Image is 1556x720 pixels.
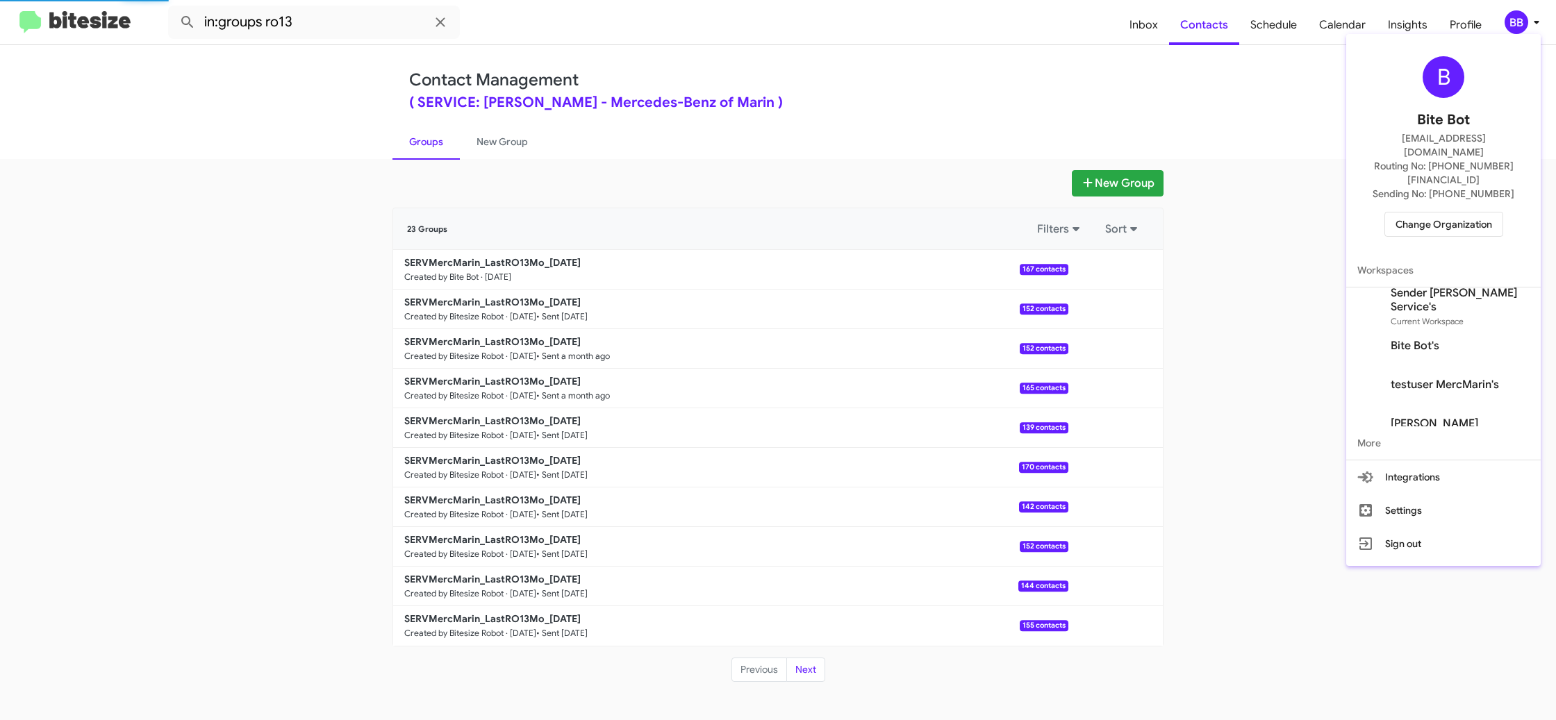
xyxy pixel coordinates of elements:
span: [EMAIL_ADDRESS][DOMAIN_NAME] [1363,131,1524,159]
span: More [1346,426,1541,460]
button: Settings [1346,494,1541,527]
span: Bite Bot's [1391,339,1439,353]
button: Sign out [1346,527,1541,560]
span: Routing No: [PHONE_NUMBER][FINANCIAL_ID] [1363,159,1524,187]
span: Change Organization [1396,212,1492,236]
span: Bite Bot [1417,109,1470,131]
button: Integrations [1346,460,1541,494]
div: B [1423,56,1464,98]
span: Workspaces [1346,253,1541,287]
span: Sending No: [PHONE_NUMBER] [1373,187,1514,201]
span: Sender [PERSON_NAME] Service's [1391,286,1530,314]
button: Change Organization [1384,212,1503,237]
span: Current Workspace [1391,316,1464,326]
span: testuser MercMarin's [1391,378,1499,392]
span: [PERSON_NAME] [1391,417,1478,430]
